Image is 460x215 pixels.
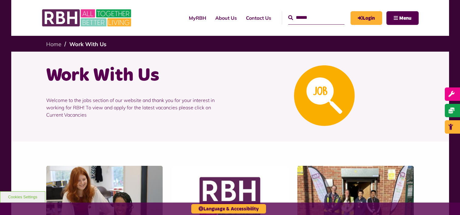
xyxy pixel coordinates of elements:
[46,64,226,87] h1: Work With Us
[42,6,133,30] img: RBH
[46,87,226,128] p: Welcome to the jobs section of our website and thank you for your interest in working for RBH! To...
[433,188,460,215] iframe: Netcall Web Assistant for live chat
[294,65,355,126] img: Looking For A Job
[386,11,419,25] button: Navigation
[191,204,266,213] button: Language & Accessibility
[69,41,106,48] a: Work With Us
[241,10,276,26] a: Contact Us
[46,41,61,48] a: Home
[184,10,211,26] a: MyRBH
[211,10,241,26] a: About Us
[351,11,382,25] a: MyRBH
[399,16,411,21] span: Menu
